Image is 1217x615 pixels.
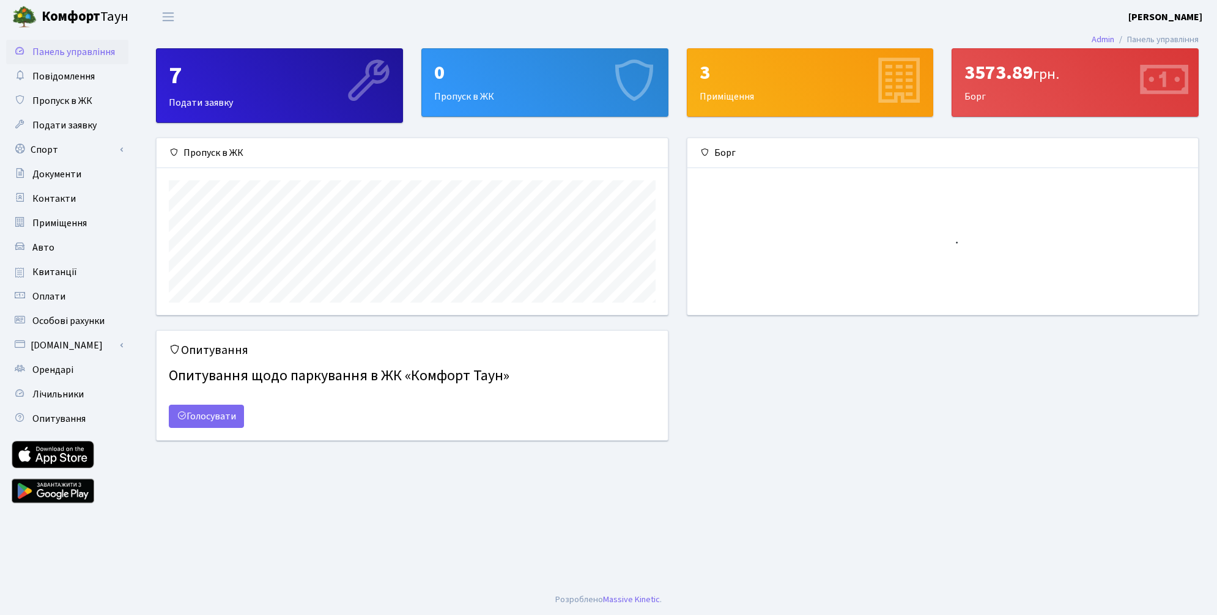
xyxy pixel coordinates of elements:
[32,388,84,401] span: Лічильники
[156,48,403,123] a: 7Подати заявку
[6,333,128,358] a: [DOMAIN_NAME]
[32,241,54,254] span: Авто
[6,407,128,431] a: Опитування
[169,405,244,428] a: Голосувати
[6,113,128,138] a: Подати заявку
[153,7,183,27] button: Переключити навігацію
[421,48,668,117] a: 0Пропуск в ЖК
[32,192,76,205] span: Контакти
[32,168,81,181] span: Документи
[32,265,77,279] span: Квитанції
[1092,33,1114,46] a: Admin
[6,40,128,64] a: Панель управління
[6,89,128,113] a: Пропуск в ЖК
[32,216,87,230] span: Приміщення
[1114,33,1199,46] li: Панель управління
[169,343,656,358] h5: Опитування
[6,138,128,162] a: Спорт
[32,119,97,132] span: Подати заявку
[6,309,128,333] a: Особові рахунки
[434,61,656,84] div: 0
[1073,27,1217,53] nav: breadcrumb
[42,7,100,26] b: Комфорт
[6,382,128,407] a: Лічильники
[157,49,402,122] div: Подати заявку
[603,593,660,606] a: Massive Kinetic
[1033,64,1059,85] span: грн.
[6,358,128,382] a: Орендарі
[952,49,1198,116] div: Борг
[6,235,128,260] a: Авто
[42,7,128,28] span: Таун
[687,138,1199,168] div: Борг
[700,61,921,84] div: 3
[422,49,668,116] div: Пропуск в ЖК
[6,64,128,89] a: Повідомлення
[687,49,933,116] div: Приміщення
[169,363,656,390] h4: Опитування щодо паркування в ЖК «Комфорт Таун»
[6,260,128,284] a: Квитанції
[32,94,92,108] span: Пропуск в ЖК
[169,61,390,90] div: 7
[6,186,128,211] a: Контакти
[12,5,37,29] img: logo.png
[32,45,115,59] span: Панель управління
[32,314,105,328] span: Особові рахунки
[32,412,86,425] span: Опитування
[32,290,65,303] span: Оплати
[157,138,668,168] div: Пропуск в ЖК
[555,593,662,606] div: .
[6,211,128,235] a: Приміщення
[6,284,128,309] a: Оплати
[32,363,73,377] span: Орендарі
[964,61,1186,84] div: 3573.89
[687,48,934,117] a: 3Приміщення
[32,70,95,83] span: Повідомлення
[6,162,128,186] a: Документи
[1128,10,1202,24] a: [PERSON_NAME]
[555,593,603,606] a: Розроблено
